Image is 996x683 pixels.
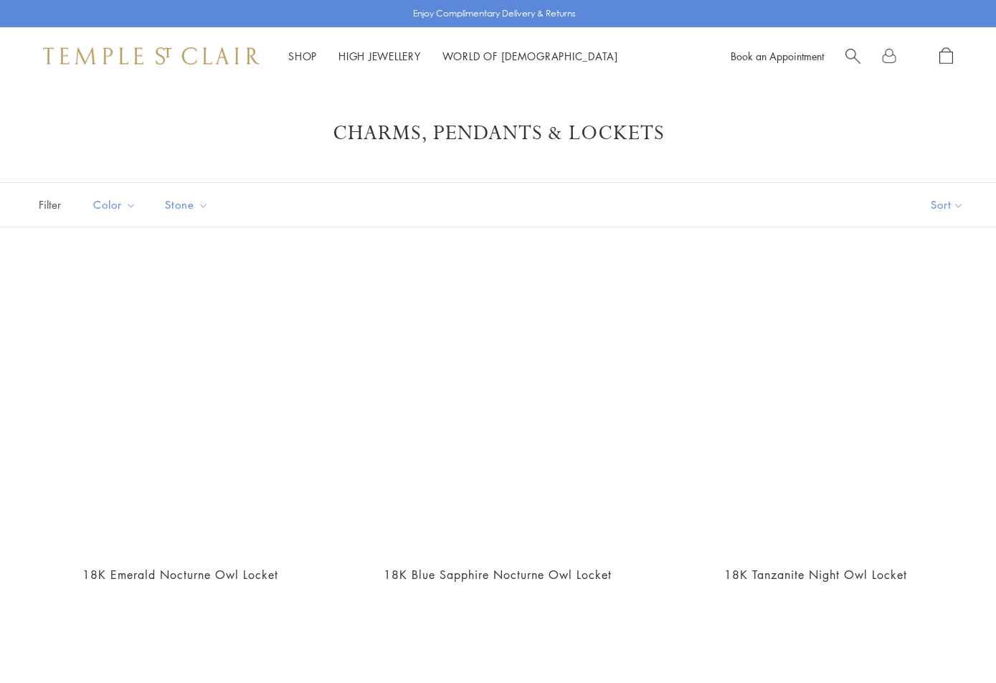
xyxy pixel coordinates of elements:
p: Enjoy Complimentary Delivery & Returns [413,6,576,21]
a: 18K Blue Sapphire Nocturne Owl Locket [354,263,642,552]
button: Color [82,189,147,221]
a: 18K Emerald Nocturne Owl Locket [36,263,325,552]
a: High JewelleryHigh Jewellery [338,49,421,63]
a: ShopShop [288,49,317,63]
a: 18K Tanzanite Night Owl Locket [671,263,960,552]
h1: Charms, Pendants & Lockets [57,121,939,146]
button: Show sort by [898,183,996,227]
span: Color [86,196,147,214]
span: Stone [158,196,219,214]
a: Search [845,47,860,65]
a: 18K Emerald Nocturne Owl Locket [82,567,278,583]
a: 18K Tanzanite Night Owl Locket [724,567,907,583]
a: Book an Appointment [731,49,824,63]
button: Stone [154,189,219,221]
img: Temple St. Clair [43,47,260,65]
a: 18K Blue Sapphire Nocturne Owl Locket [384,567,612,583]
a: Open Shopping Bag [939,47,953,65]
nav: Main navigation [288,47,618,65]
a: World of [DEMOGRAPHIC_DATA]World of [DEMOGRAPHIC_DATA] [442,49,618,63]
